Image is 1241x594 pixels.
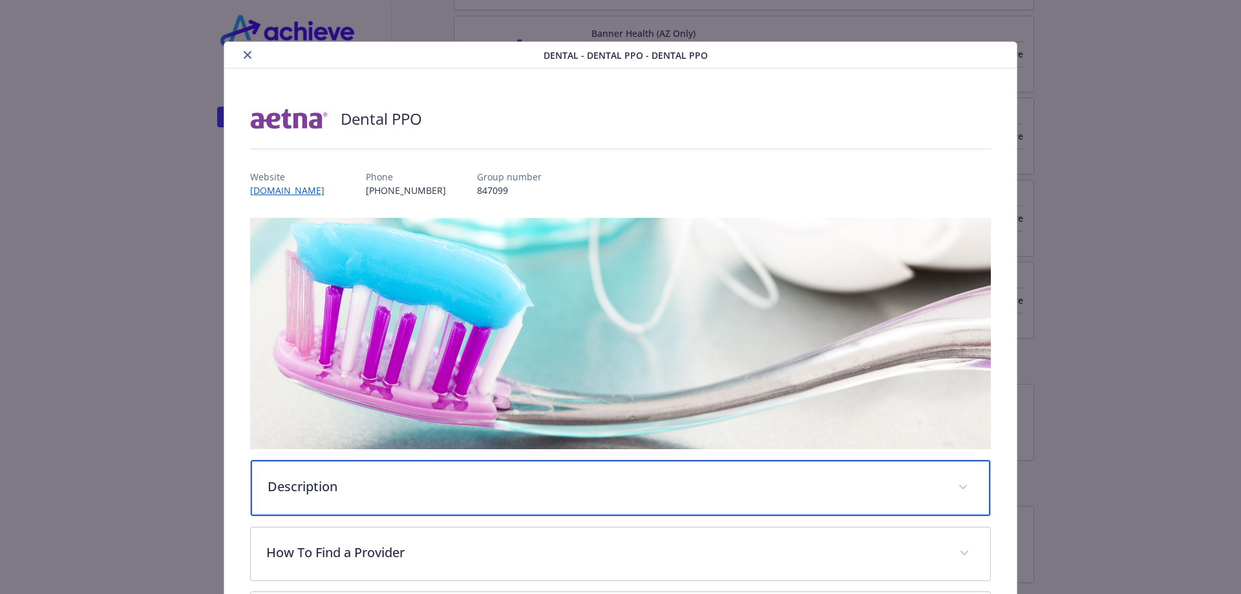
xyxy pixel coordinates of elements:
[366,184,446,197] p: [PHONE_NUMBER]
[477,184,542,197] p: 847099
[266,543,944,562] p: How To Find a Provider
[341,108,422,130] h2: Dental PPO
[250,170,335,184] p: Website
[268,477,943,496] p: Description
[240,47,255,63] button: close
[251,460,991,516] div: Description
[366,170,446,184] p: Phone
[544,48,708,62] span: Dental - Dental PPO - Dental PPO
[251,527,991,580] div: How To Find a Provider
[250,184,335,196] a: [DOMAIN_NAME]
[477,170,542,184] p: Group number
[250,100,328,138] img: Aetna Inc
[250,218,992,449] img: banner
